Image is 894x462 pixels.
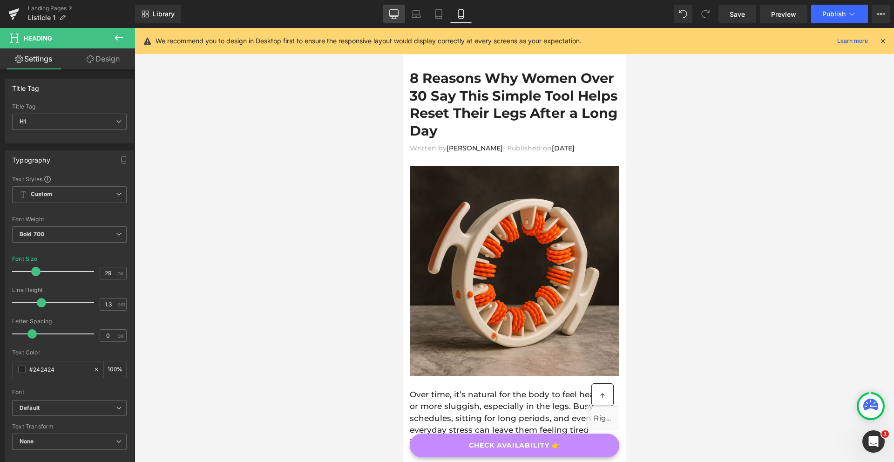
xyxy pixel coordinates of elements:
[153,10,175,18] span: Library
[149,116,172,124] span: [DATE]
[7,41,217,112] h1: 8 Reasons Why Women Over 30 Say This Simple Tool Helps Reset Their Legs After a Long Day
[20,438,34,445] b: None
[69,48,137,69] a: Design
[156,36,582,46] p: We recommend you to design in Desktop first to ensure the responsive layout would display correct...
[7,361,217,421] p: Over time, it’s natural for the body to feel heavier or more sluggish, especially in the legs. Bu...
[28,14,55,21] span: Listicle 1
[12,79,40,92] div: Title Tag
[44,116,100,124] font: [PERSON_NAME]
[20,231,44,238] b: Bold 700
[427,5,450,23] a: Tablet
[12,423,127,430] div: Text Transform
[862,430,885,453] iframe: Intercom live chat
[12,256,38,262] div: Font Size
[872,5,890,23] button: More
[12,151,50,164] div: Typography
[12,287,127,293] div: Line Height
[12,349,127,356] div: Text Color
[31,190,52,198] b: Custom
[405,5,427,23] a: Laptop
[29,364,89,374] input: Color
[12,103,127,110] div: Title Tag
[7,7,217,19] h2: Soothe Source Magazine
[12,175,127,183] div: Text Styles
[135,5,181,23] a: New Library
[450,5,472,23] a: Mobile
[104,361,126,378] div: %
[12,318,127,325] div: Letter Spacing
[730,9,745,19] span: Save
[881,430,889,438] span: 1
[117,270,125,276] span: px
[7,115,217,125] p: Written by - Published on
[20,404,40,412] i: Default
[28,5,135,12] a: Landing Pages
[696,5,715,23] button: Redo
[117,333,125,339] span: px
[811,5,868,23] button: Publish
[771,9,796,19] span: Preview
[674,5,692,23] button: Undo
[12,216,127,223] div: Font Weight
[20,118,26,125] b: H1
[7,406,217,429] a: CHECK AVAILABILITY 👉
[383,5,405,23] a: Desktop
[833,35,872,47] a: Learn more
[760,5,807,23] a: Preview
[12,389,127,395] div: Font
[117,301,125,307] span: em
[24,34,52,42] span: Heading
[822,10,846,18] span: Publish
